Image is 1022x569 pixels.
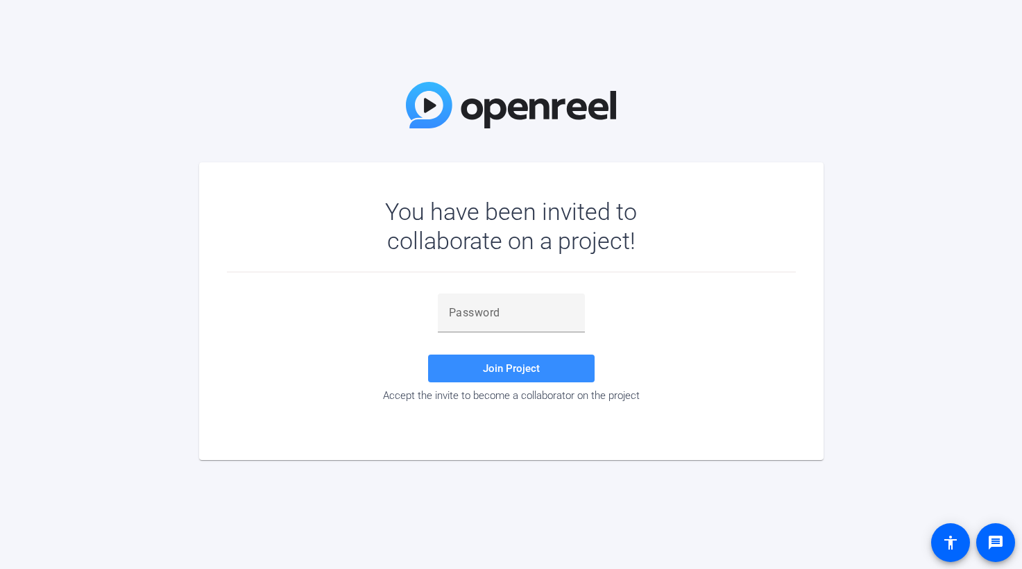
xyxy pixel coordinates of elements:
[227,389,796,402] div: Accept the invite to become a collaborator on the project
[449,305,574,321] input: Password
[987,534,1004,551] mat-icon: message
[406,82,617,128] img: OpenReel Logo
[428,355,595,382] button: Join Project
[942,534,959,551] mat-icon: accessibility
[483,362,540,375] span: Join Project
[345,197,677,255] div: You have been invited to collaborate on a project!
